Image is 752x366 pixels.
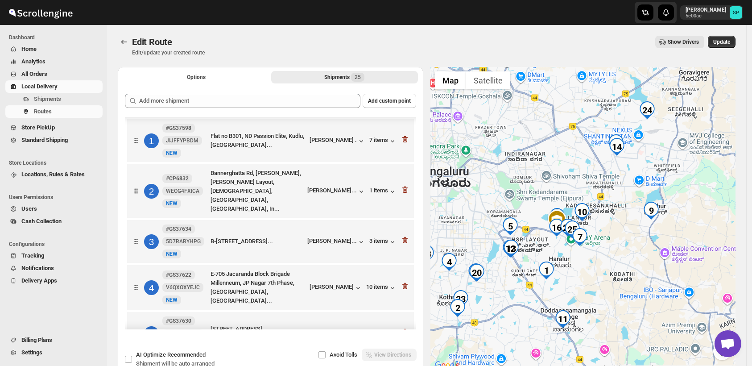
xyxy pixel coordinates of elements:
[330,351,357,358] span: Avoid Tolls
[136,351,206,358] span: AI Optimize
[5,250,103,262] button: Tracking
[501,240,519,258] div: 12
[34,96,61,102] span: Shipments
[715,330,741,357] div: Open chat
[144,234,159,249] div: 3
[5,43,103,55] button: Home
[9,241,103,248] span: Configurations
[211,237,304,246] div: B-[STREET_ADDRESS]...
[139,94,360,108] input: Add more shipment
[21,205,37,212] span: Users
[686,13,726,19] p: 5e00ac
[355,74,361,81] span: 25
[502,240,520,258] div: 13
[324,73,364,82] div: Shipments
[166,284,200,291] span: V6QXOXYEJC
[127,119,414,162] div: 1#GS37598JIJFFYPBDMNewNEWFlat no B301, ND Passion Elite, Kudlu, [GEOGRAPHIC_DATA]...[PERSON_NAME]...
[127,265,414,310] div: 4#GS37622V6QXOXYEJCNewNEWE-705 Jacaranda Block Brigade Millenneum, JP Nagar 7th Phase, [GEOGRAPHI...
[310,283,363,292] div: [PERSON_NAME]
[211,169,304,213] div: Bannerghatta Rd, [PERSON_NAME], [PERSON_NAME] Layout, [DEMOGRAPHIC_DATA], [GEOGRAPHIC_DATA], [GEO...
[366,283,397,292] button: 10 items
[144,326,159,341] div: 5
[468,264,486,282] div: 20
[573,203,591,221] div: 10
[571,228,589,246] div: 7
[21,265,54,271] span: Notifications
[5,346,103,359] button: Settings
[440,253,458,271] div: 4
[452,290,470,308] div: 23
[21,137,68,143] span: Standard Shipping
[21,252,44,259] span: Tracking
[5,334,103,346] button: Billing Plans
[127,164,414,218] div: 2#CP6832WEOG4FXICANewNEWBannerghatta Rd, [PERSON_NAME], [PERSON_NAME] Layout, [DEMOGRAPHIC_DATA],...
[211,132,306,150] div: Flat no B301, ND Passion Elite, Kudlu, [GEOGRAPHIC_DATA]...
[34,108,52,115] span: Routes
[21,218,62,225] span: Cash Collection
[449,299,467,317] div: 2
[166,125,191,131] b: #GS37598
[118,36,130,48] button: Routes
[537,262,555,279] div: 1
[310,137,366,146] button: [PERSON_NAME] .
[733,10,739,16] text: SP
[5,105,103,118] button: Routes
[166,297,178,303] span: NEW
[5,68,103,80] button: All Orders
[686,6,726,13] p: [PERSON_NAME]
[554,310,572,328] div: 11
[607,134,625,152] div: 15
[307,187,357,194] div: [PERSON_NAME]...
[369,137,397,146] button: 7 items
[21,124,55,131] span: Store PickUp
[187,74,206,81] span: Options
[5,168,103,181] button: Locations, Rules & Rates
[642,202,660,220] div: 9
[730,6,742,19] span: Sulakshana Pundle
[368,97,411,104] span: Add custom point
[166,226,191,232] b: #GS37634
[271,71,417,83] button: Selected Shipments
[467,263,485,281] div: 19
[655,36,704,48] button: Show Drivers
[369,237,397,246] button: 3 items
[307,237,366,246] button: [PERSON_NAME]...
[132,49,205,56] p: Edit/update your created route
[548,219,566,237] div: 16
[166,150,178,156] span: NEW
[713,342,731,360] button: Map camera controls
[21,171,85,178] span: Locations, Rules & Rates
[166,272,191,278] b: #GS37622
[638,101,656,119] div: 24
[5,55,103,68] button: Analytics
[166,318,191,324] b: #GS37630
[21,349,42,356] span: Settings
[5,215,103,228] button: Cash Collection
[9,194,103,201] span: Users Permissions
[548,208,566,226] div: 8
[307,237,357,244] div: [PERSON_NAME]...
[369,187,397,196] div: 1 items
[680,5,743,20] button: User menu
[132,37,172,47] span: Edit Route
[708,36,735,48] button: Update
[166,238,201,245] span: 5D7RARYHPG
[21,71,47,77] span: All Orders
[501,217,519,235] div: 5
[167,351,206,358] span: Recommended
[21,83,58,90] span: Local Delivery
[144,184,159,199] div: 2
[5,93,103,105] button: Shipments
[466,71,510,89] button: Show satellite imagery
[127,312,414,355] div: 5#GS37630GPZ9J7SB4MNewNEW[STREET_ADDRESS][PERSON_NAME]...[PERSON_NAME]...13 items
[166,251,178,257] span: NEW
[363,94,416,108] button: Add custom point
[21,337,52,343] span: Billing Plans
[563,220,581,238] div: 25
[127,220,414,263] div: 3#GS376345D7RARYHPGNewNEWB-[STREET_ADDRESS]...[PERSON_NAME]...3 items
[9,34,103,41] span: Dashboard
[435,71,466,89] button: Show street map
